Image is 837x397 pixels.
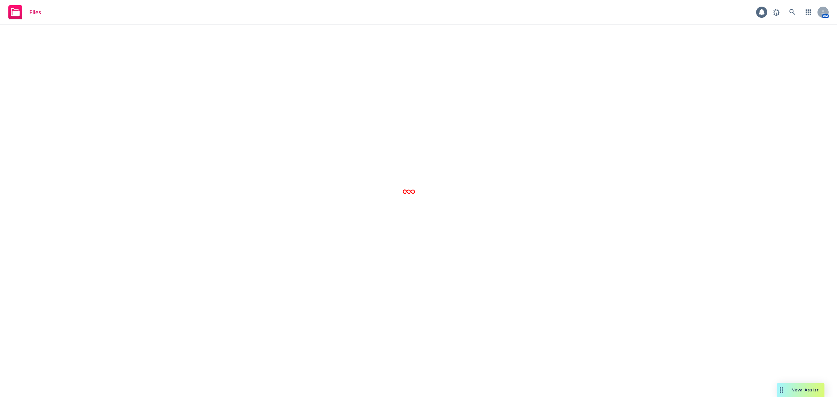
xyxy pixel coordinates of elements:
[29,9,41,15] span: Files
[777,383,824,397] button: Nova Assist
[769,5,783,19] a: Report a Bug
[6,2,44,22] a: Files
[785,5,799,19] a: Search
[801,5,815,19] a: Switch app
[777,383,786,397] div: Drag to move
[791,387,819,393] span: Nova Assist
